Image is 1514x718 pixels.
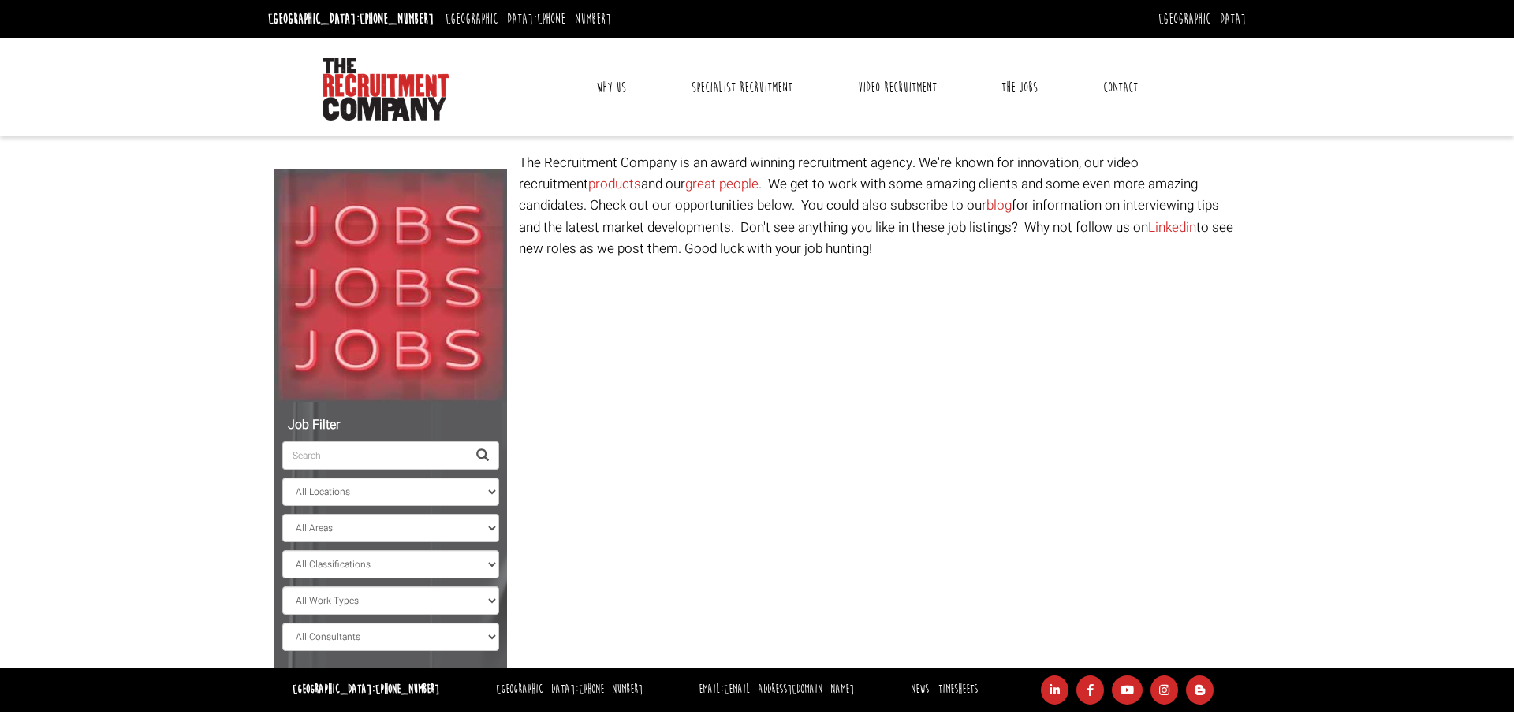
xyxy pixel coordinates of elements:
img: Jobs, Jobs, Jobs [274,169,507,402]
li: [GEOGRAPHIC_DATA]: [492,679,647,701]
a: Why Us [584,68,638,107]
h5: Job Filter [282,419,499,433]
li: Email: [695,679,858,701]
a: blog [986,195,1012,215]
a: [EMAIL_ADDRESS][DOMAIN_NAME] [724,682,854,697]
a: Video Recruitment [846,68,949,107]
strong: [GEOGRAPHIC_DATA]: [293,682,439,697]
input: Search [282,441,467,470]
a: [PHONE_NUMBER] [375,682,439,697]
a: products [588,174,641,194]
a: [PHONE_NUMBER] [537,10,611,28]
a: News [911,682,929,697]
li: [GEOGRAPHIC_DATA]: [442,6,615,32]
a: Linkedin [1148,218,1196,237]
a: The Jobs [990,68,1050,107]
a: Timesheets [938,682,978,697]
a: Specialist Recruitment [680,68,804,107]
img: The Recruitment Company [323,58,449,121]
a: Contact [1091,68,1150,107]
p: The Recruitment Company is an award winning recruitment agency. We're known for innovation, our v... [519,152,1240,259]
a: great people [685,174,759,194]
a: [PHONE_NUMBER] [360,10,434,28]
a: [PHONE_NUMBER] [579,682,643,697]
li: [GEOGRAPHIC_DATA]: [264,6,438,32]
a: [GEOGRAPHIC_DATA] [1158,10,1246,28]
